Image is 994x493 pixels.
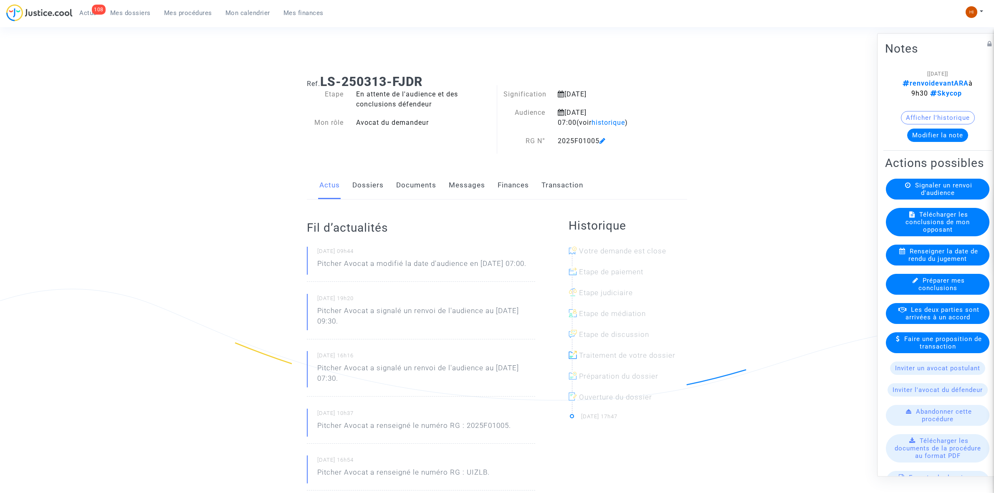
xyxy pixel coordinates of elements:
[319,172,340,199] a: Actus
[916,407,972,422] span: Abandonner cette procédure
[907,128,968,142] button: Modifier la note
[6,4,73,21] img: jc-logo.svg
[317,352,535,363] small: [DATE] 16h16
[893,386,983,393] span: Inviter l'avocat du défendeur
[579,247,666,255] span: Votre demande est close
[909,473,979,488] span: Exporter le dossier au format Excel
[157,7,219,19] a: Mes procédures
[569,218,687,233] h2: Historique
[320,74,422,89] b: LS-250313-FJDR
[219,7,277,19] a: Mon calendrier
[885,155,990,170] h2: Actions possibles
[905,306,979,321] span: Les deux parties sont arrivées à un accord
[317,295,535,306] small: [DATE] 19h20
[497,108,552,128] div: Audience
[497,136,552,146] div: RG N°
[551,136,660,146] div: 2025F01005
[918,276,965,291] span: Préparer mes conclusions
[225,9,270,17] span: Mon calendrier
[901,111,975,124] button: Afficher l'historique
[903,79,973,97] span: à 9h30
[903,79,969,87] span: renvoidevantARA
[317,248,535,258] small: [DATE] 09h44
[497,89,552,99] div: Signification
[283,9,324,17] span: Mes finances
[592,119,625,126] span: historique
[895,437,981,459] span: Télécharger les documents de la procédure au format PDF
[301,89,350,109] div: Etape
[350,118,497,128] div: Avocat du demandeur
[352,172,384,199] a: Dossiers
[551,89,660,99] div: [DATE]
[350,89,497,109] div: En attente de l'audience et des conclusions défendeur
[966,6,977,18] img: fc99b196863ffcca57bb8fe2645aafd9
[541,172,583,199] a: Transaction
[307,80,320,88] span: Ref.
[908,247,978,262] span: Renseigner la date de rendu du jugement
[895,364,980,372] span: Inviter un avocat postulant
[164,9,212,17] span: Mes procédures
[317,456,535,467] small: [DATE] 16h54
[73,7,104,19] a: 108Actus
[110,9,151,17] span: Mes dossiers
[79,9,97,17] span: Actus
[317,467,490,482] p: Pitcher Avocat a renseigné le numéro RG : UIZLB.
[885,41,990,56] h2: Notes
[915,181,972,196] span: Signaler un renvoi d'audience
[104,7,157,19] a: Mes dossiers
[928,89,962,97] span: Skycop
[307,220,535,235] h2: Fil d’actualités
[317,258,526,273] p: Pitcher Avocat a modifié la date d'audience en [DATE] 07:00.
[317,306,535,331] p: Pitcher Avocat a signalé un renvoi de l'audience au [DATE] 09:30.
[498,172,529,199] a: Finances
[449,172,485,199] a: Messages
[927,70,948,76] span: [[DATE]]
[92,5,106,15] div: 108
[904,335,982,350] span: Faire une proposition de transaction
[905,210,970,233] span: Télécharger les conclusions de mon opposant
[317,410,535,420] small: [DATE] 10h37
[317,420,511,435] p: Pitcher Avocat a renseigné le numéro RG : 2025F01005.
[577,119,628,126] span: (voir )
[551,108,660,128] div: [DATE] 07:00
[317,363,535,388] p: Pitcher Avocat a signalé un renvoi de l'audience au [DATE] 07:30.
[277,7,330,19] a: Mes finances
[396,172,436,199] a: Documents
[301,118,350,128] div: Mon rôle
